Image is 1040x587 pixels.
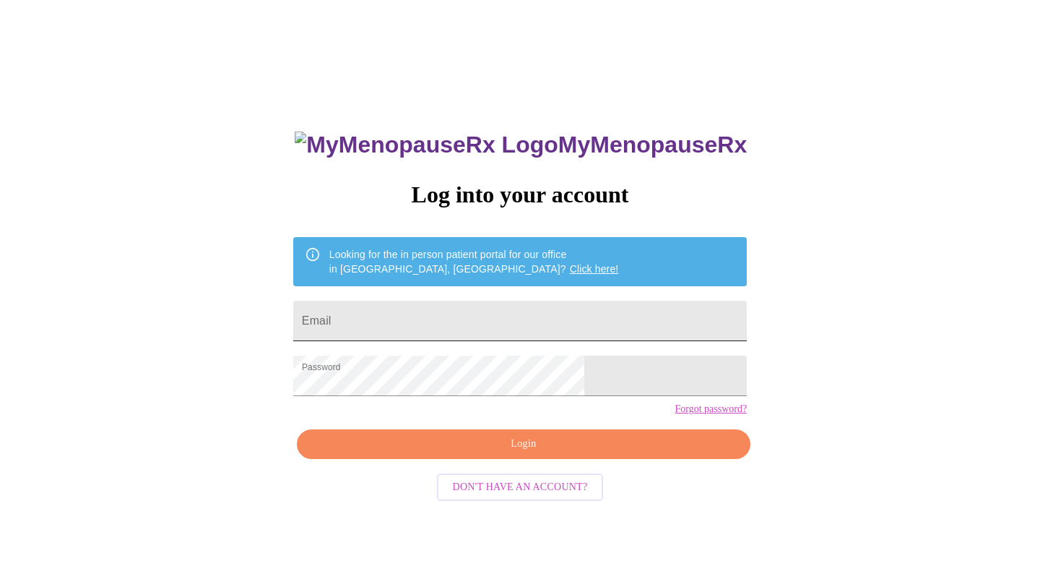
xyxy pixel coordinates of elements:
[293,181,747,208] h3: Log into your account
[433,480,607,492] a: Don't have an account?
[329,241,619,282] div: Looking for the in person patient portal for our office in [GEOGRAPHIC_DATA], [GEOGRAPHIC_DATA]?
[295,132,747,158] h3: MyMenopauseRx
[675,403,747,415] a: Forgot password?
[297,429,750,459] button: Login
[570,263,619,275] a: Click here!
[453,479,588,497] span: Don't have an account?
[295,132,558,158] img: MyMenopauseRx Logo
[313,435,734,453] span: Login
[437,474,604,502] button: Don't have an account?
